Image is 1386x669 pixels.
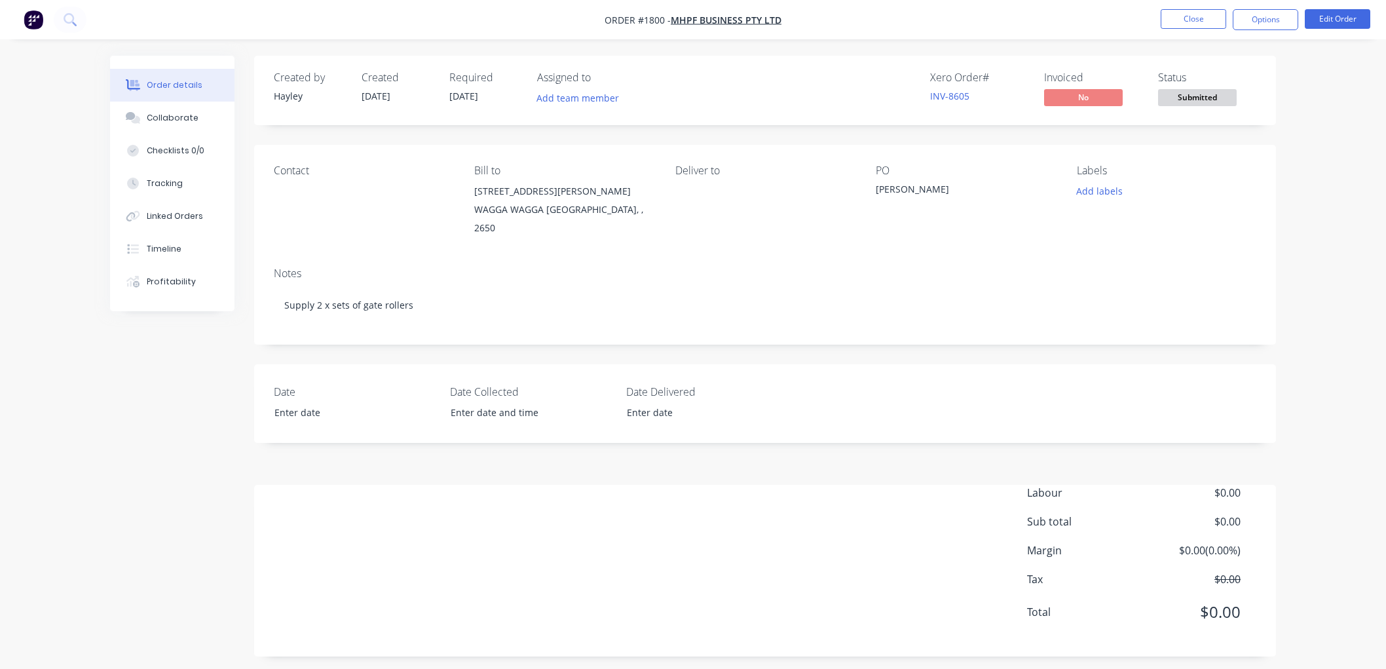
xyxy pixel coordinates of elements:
label: Date Collected [450,384,614,400]
button: Profitability [110,265,234,298]
div: Checklists 0/0 [147,145,204,157]
div: [STREET_ADDRESS][PERSON_NAME]WAGGA WAGGA [GEOGRAPHIC_DATA], , 2650 [474,182,654,237]
button: Edit Order [1305,9,1370,29]
label: Date [274,384,438,400]
a: MHPF Business Pty Ltd [671,14,781,26]
div: Collaborate [147,112,198,124]
span: Labour [1027,485,1144,501]
div: [PERSON_NAME] [876,182,1039,201]
button: Linked Orders [110,200,234,233]
div: Notes [274,267,1256,280]
input: Enter date [265,403,428,423]
a: INV-8605 [930,90,969,102]
span: Order #1800 - [605,14,671,26]
button: Order details [110,69,234,102]
div: PO [876,164,1055,177]
div: Xero Order # [930,71,1028,84]
button: Options [1233,9,1298,30]
div: Timeline [147,243,181,255]
div: Required [449,71,521,84]
span: Sub total [1027,514,1144,529]
button: Add labels [1069,182,1129,200]
span: Submitted [1158,89,1237,105]
span: $0.00 [1144,600,1241,624]
button: Close [1161,9,1226,29]
button: Add team member [530,89,626,107]
div: Contact [274,164,453,177]
img: Factory [24,10,43,29]
span: $0.00 [1144,485,1241,501]
div: WAGGA WAGGA [GEOGRAPHIC_DATA], , 2650 [474,201,654,237]
div: Created by [274,71,346,84]
div: Profitability [147,276,196,288]
div: Bill to [474,164,654,177]
label: Date Delivered [626,384,790,400]
div: Order details [147,79,202,91]
span: $0.00 [1144,571,1241,587]
button: Tracking [110,167,234,200]
button: Timeline [110,233,234,265]
span: No [1044,89,1123,105]
span: $0.00 ( 0.00 %) [1144,543,1241,558]
span: $0.00 [1144,514,1241,529]
span: [DATE] [362,90,390,102]
span: Tax [1027,571,1144,587]
div: Linked Orders [147,210,203,222]
div: Created [362,71,434,84]
button: Collaborate [110,102,234,134]
span: [DATE] [449,90,478,102]
div: Status [1158,71,1256,84]
div: Labels [1077,164,1256,177]
input: Enter date [618,403,781,423]
div: Deliver to [675,164,855,177]
button: Submitted [1158,89,1237,109]
div: Supply 2 x sets of gate rollers [274,285,1256,325]
button: Add team member [537,89,626,107]
div: Hayley [274,89,346,103]
div: Assigned to [537,71,668,84]
div: Invoiced [1044,71,1142,84]
div: [STREET_ADDRESS][PERSON_NAME] [474,182,654,201]
span: Total [1027,604,1144,620]
button: Checklists 0/0 [110,134,234,167]
div: Tracking [147,178,183,189]
input: Enter date and time [441,403,605,423]
span: Margin [1027,543,1144,558]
